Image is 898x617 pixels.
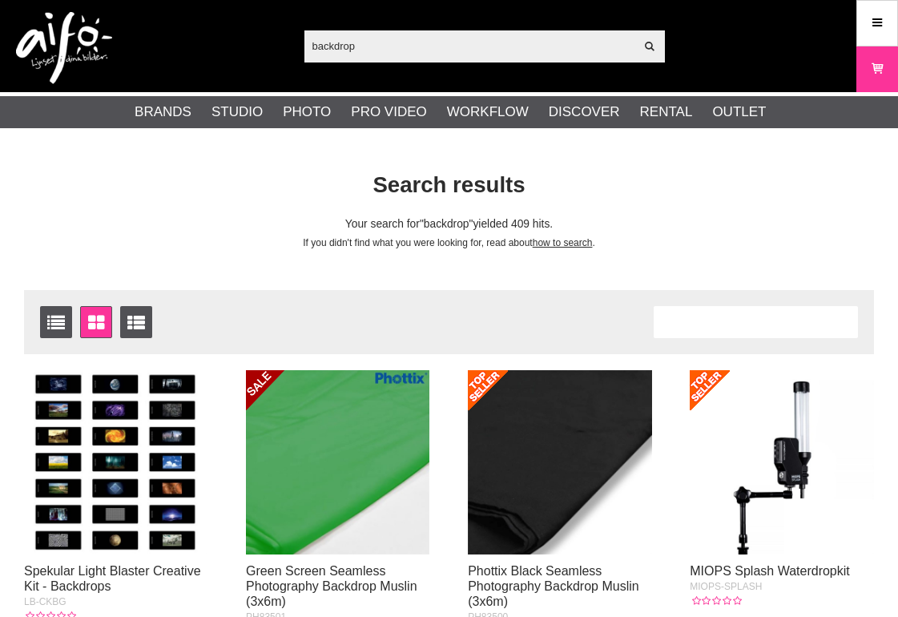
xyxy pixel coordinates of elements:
a: Spekular Light Blaster Creative Kit - Backdrops [24,564,201,593]
a: List [40,306,72,338]
a: Discover [549,102,620,123]
span: . [592,237,594,248]
a: Extended list [120,306,152,338]
a: Rental [640,102,693,123]
a: Outlet [712,102,766,123]
a: how to search [533,237,593,248]
a: MIOPS Splash Waterdropkit [690,564,849,578]
input: Search products ... [304,34,635,58]
span: If you didn't find what you were looking for, read about [303,237,532,248]
img: Spekular Light Blaster Creative Kit - Backdrops [24,370,207,554]
span: backdrop [420,218,473,230]
span: Your search for yielded 409 hits. [345,218,553,230]
a: Brands [135,102,191,123]
img: Green Screen Seamless Photography Backdrop Muslin (3x6m) [246,370,429,554]
a: Phottix Black Seamless Photography Backdrop Muslin (3x6m) [468,564,638,608]
a: Window [80,306,112,338]
h1: Search results [12,170,886,201]
a: Photo [283,102,331,123]
img: MIOPS Splash Waterdropkit [690,370,873,554]
a: Workflow [447,102,529,123]
img: Phottix Black Seamless Photography Backdrop Muslin (3x6m) [468,370,651,554]
a: Studio [211,102,263,123]
img: logo.png [16,12,112,84]
span: MIOPS-SPLASH [690,581,762,592]
div: Customer rating: 0 [690,594,741,608]
a: Pro Video [351,102,426,123]
span: LB-CKBG [24,596,66,607]
a: Green Screen Seamless Photography Backdrop Muslin (3x6m) [246,564,417,608]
